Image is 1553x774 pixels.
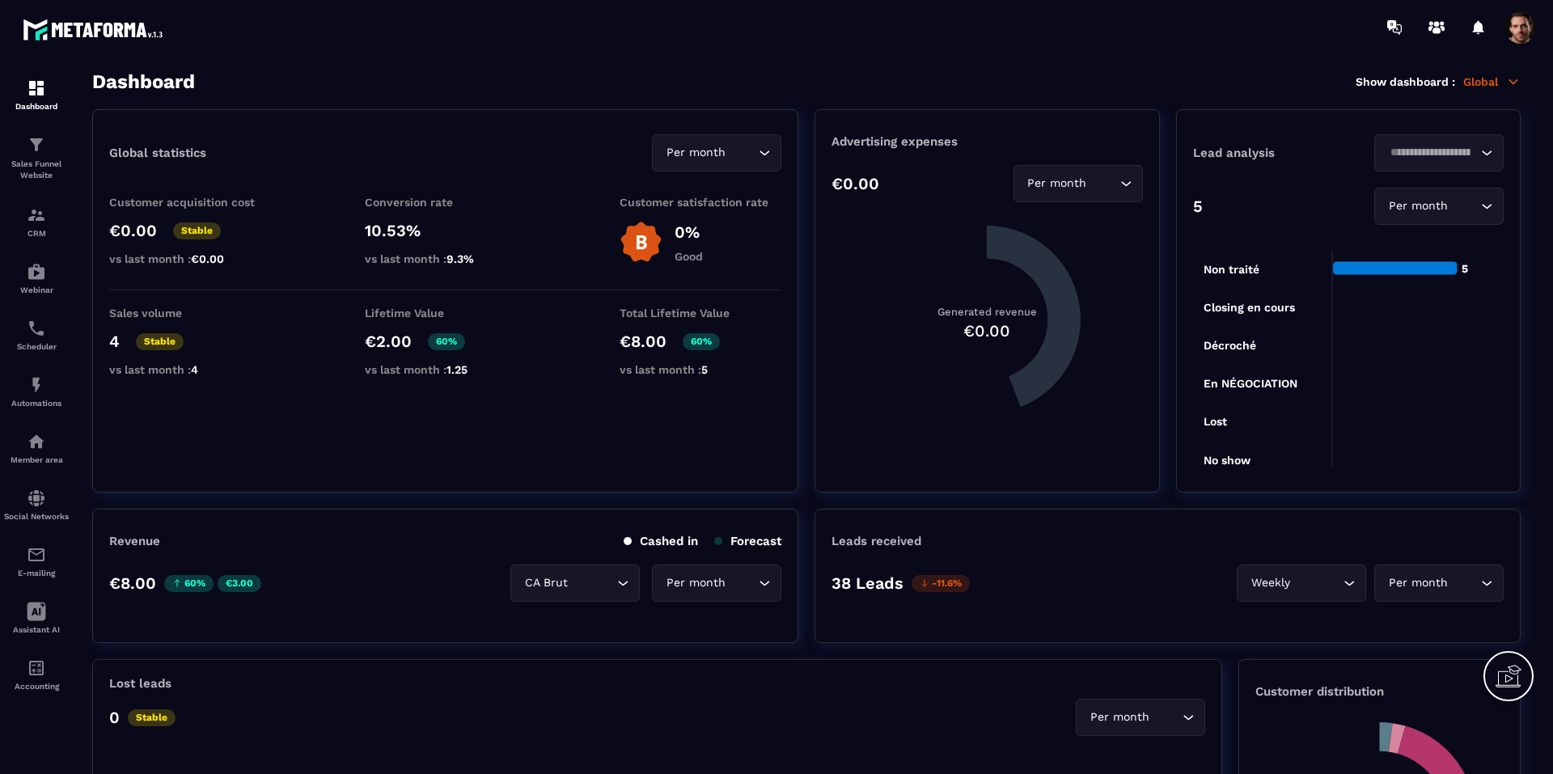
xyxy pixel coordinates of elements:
[1204,415,1227,428] tspan: Lost
[27,489,46,508] img: social-network
[365,252,527,265] p: vs last month :
[620,196,781,209] p: Customer satisfaction rate
[109,196,271,209] p: Customer acquisition cost
[1013,165,1143,202] div: Search for option
[27,135,46,154] img: formation
[4,420,69,476] a: automationsautomationsMember area
[4,399,69,408] p: Automations
[620,307,781,319] p: Total Lifetime Value
[620,363,781,376] p: vs last month :
[1374,134,1504,171] div: Search for option
[1374,188,1504,225] div: Search for option
[1024,175,1090,192] span: Per month
[4,625,69,634] p: Assistant AI
[27,319,46,338] img: scheduler
[832,573,903,593] p: 38 Leads
[701,363,708,376] span: 5
[4,342,69,351] p: Scheduler
[1204,454,1251,467] tspan: No show
[109,252,271,265] p: vs last month :
[428,333,465,350] p: 60%
[365,363,527,376] p: vs last month :
[1451,574,1477,592] input: Search for option
[27,545,46,565] img: email
[109,708,120,727] p: 0
[832,534,921,548] p: Leads received
[1385,197,1451,215] span: Per month
[714,534,781,548] p: Forecast
[1237,565,1366,602] div: Search for option
[1076,699,1205,736] div: Search for option
[446,252,474,265] span: 9.3%
[4,569,69,577] p: E-mailing
[4,102,69,111] p: Dashboard
[1463,74,1521,89] p: Global
[832,174,879,193] p: €0.00
[128,709,176,726] p: Stable
[521,574,571,592] span: CA Brut
[109,676,171,691] p: Lost leads
[4,66,69,123] a: formationformationDashboard
[4,682,69,691] p: Accounting
[662,144,729,162] span: Per month
[1204,377,1297,390] tspan: En NÉGOCIATION
[1193,146,1348,160] p: Lead analysis
[446,363,468,376] span: 1.25
[510,565,640,602] div: Search for option
[27,432,46,451] img: automations
[365,196,527,209] p: Conversion rate
[912,575,970,592] p: -11.6%
[109,221,157,240] p: €0.00
[683,333,720,350] p: 60%
[109,534,160,548] p: Revenue
[729,144,755,162] input: Search for option
[4,193,69,250] a: formationformationCRM
[23,15,168,44] img: logo
[109,307,271,319] p: Sales volume
[1451,197,1477,215] input: Search for option
[620,332,666,351] p: €8.00
[4,307,69,363] a: schedulerschedulerScheduler
[620,221,662,264] img: b-badge-o.b3b20ee6.svg
[4,250,69,307] a: automationsautomationsWebinar
[1090,175,1116,192] input: Search for option
[675,250,703,263] p: Good
[136,333,184,350] p: Stable
[675,222,703,242] p: 0%
[191,363,198,376] span: 4
[27,658,46,678] img: accountant
[1247,574,1293,592] span: Weekly
[365,307,527,319] p: Lifetime Value
[4,123,69,193] a: formationformationSales Funnel Website
[27,262,46,281] img: automations
[1255,684,1504,699] p: Customer distribution
[4,512,69,521] p: Social Networks
[652,134,781,171] div: Search for option
[662,574,729,592] span: Per month
[109,332,120,351] p: 4
[164,575,214,592] p: 60%
[27,78,46,98] img: formation
[109,146,206,160] p: Global statistics
[4,646,69,703] a: accountantaccountantAccounting
[4,363,69,420] a: automationsautomationsAutomations
[218,575,261,592] p: €3.00
[1153,708,1179,726] input: Search for option
[4,159,69,181] p: Sales Funnel Website
[191,252,224,265] span: €0.00
[4,590,69,646] a: Assistant AI
[1385,144,1477,162] input: Search for option
[173,222,221,239] p: Stable
[1193,197,1203,216] p: 5
[832,134,1142,149] p: Advertising expenses
[1356,75,1455,88] p: Show dashboard :
[1204,339,1256,352] tspan: Décroché
[4,455,69,464] p: Member area
[1086,708,1153,726] span: Per month
[4,476,69,533] a: social-networksocial-networkSocial Networks
[27,205,46,225] img: formation
[365,332,412,351] p: €2.00
[1385,574,1451,592] span: Per month
[4,533,69,590] a: emailemailE-mailing
[4,229,69,238] p: CRM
